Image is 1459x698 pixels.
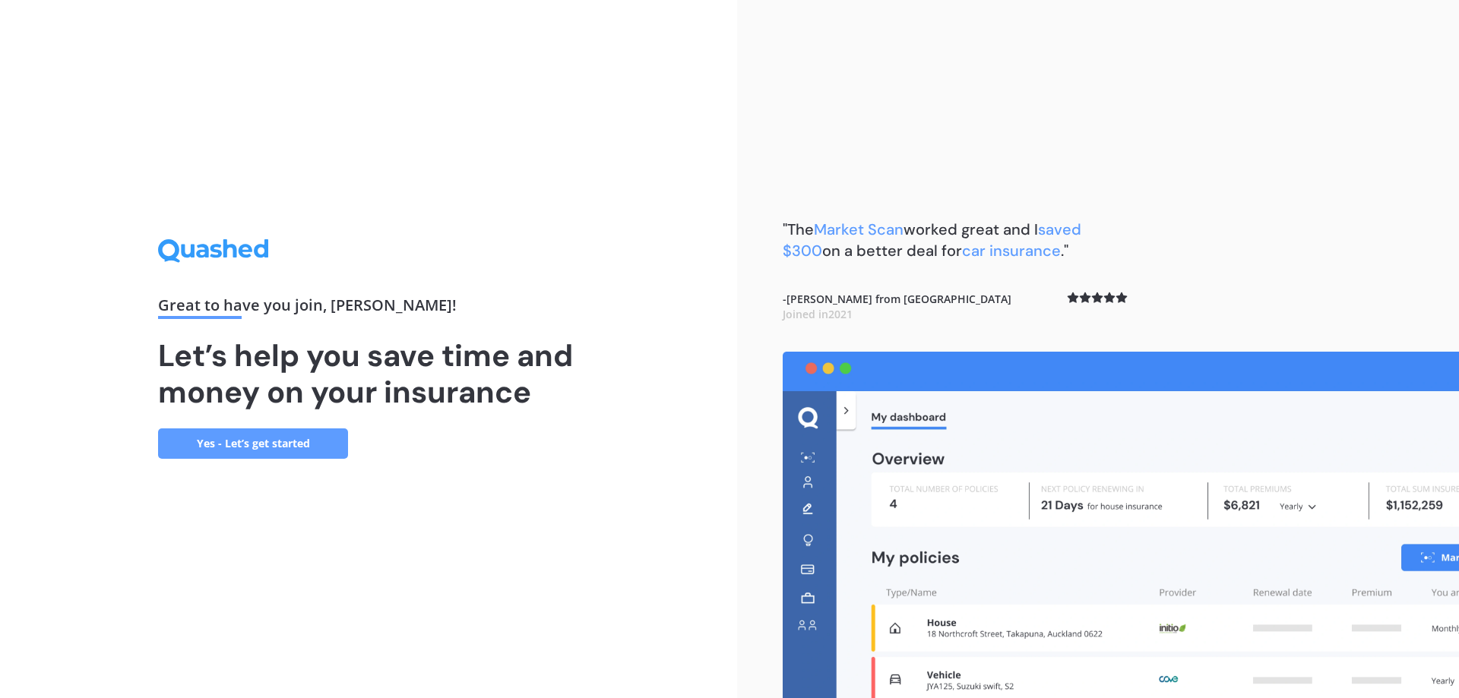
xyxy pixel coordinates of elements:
span: Market Scan [814,220,904,239]
b: - [PERSON_NAME] from [GEOGRAPHIC_DATA] [783,292,1011,321]
h1: Let’s help you save time and money on your insurance [158,337,579,410]
b: "The worked great and I on a better deal for ." [783,220,1081,261]
img: dashboard.webp [783,352,1459,698]
div: Great to have you join , [PERSON_NAME] ! [158,298,579,319]
span: Joined in 2021 [783,307,853,321]
span: saved $300 [783,220,1081,261]
a: Yes - Let’s get started [158,428,348,459]
span: car insurance [962,241,1061,261]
